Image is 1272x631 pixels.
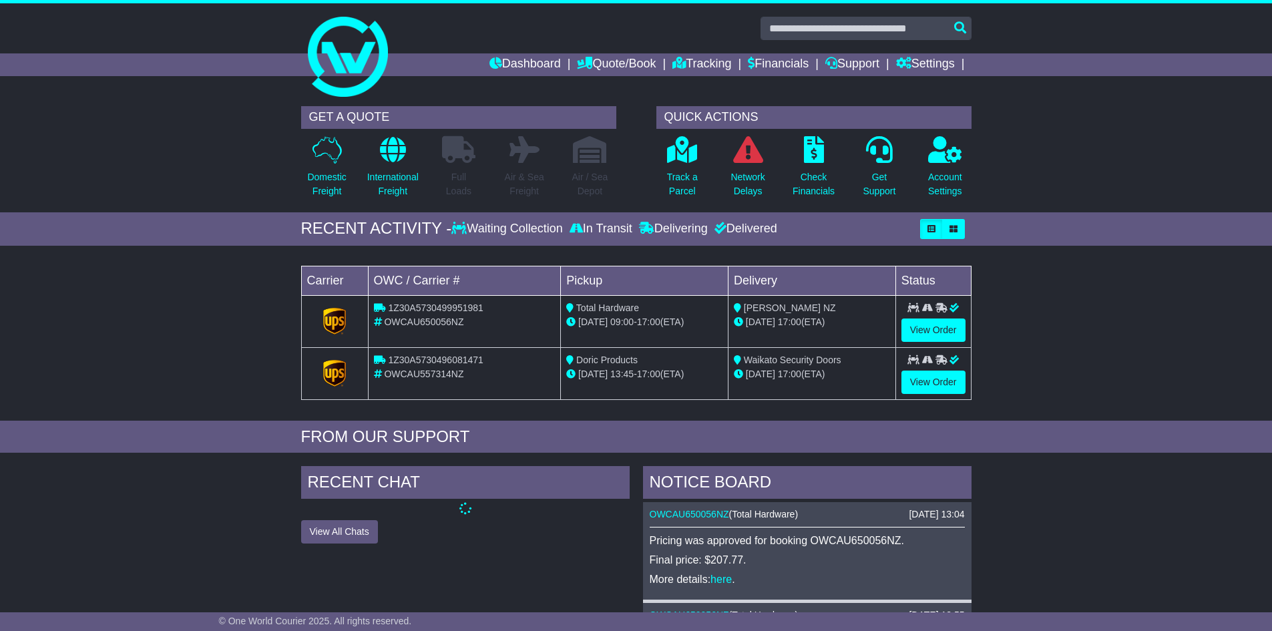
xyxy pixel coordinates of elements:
a: AccountSettings [927,136,963,206]
span: [PERSON_NAME] NZ [744,302,836,313]
p: International Freight [367,170,419,198]
a: Dashboard [489,53,561,76]
a: NetworkDelays [730,136,765,206]
div: Delivering [636,222,711,236]
p: Domestic Freight [307,170,346,198]
button: View All Chats [301,520,378,544]
span: Doric Products [576,355,638,365]
a: InternationalFreight [367,136,419,206]
a: here [710,574,732,585]
a: View Order [901,319,966,342]
div: [DATE] 13:04 [909,509,964,520]
p: Network Delays [730,170,765,198]
a: GetSupport [862,136,896,206]
div: (ETA) [734,367,890,381]
span: 13:45 [610,369,634,379]
span: Total Hardware [732,509,795,519]
p: Final price: $207.77. [650,554,965,566]
span: [DATE] [578,369,608,379]
span: 17:00 [778,369,801,379]
div: ( ) [650,509,965,520]
td: Pickup [561,266,728,295]
div: RECENT ACTIVITY - [301,219,452,238]
td: Status [895,266,971,295]
img: GetCarrierServiceLogo [323,360,346,387]
span: 09:00 [610,317,634,327]
span: [DATE] [578,317,608,327]
div: In Transit [566,222,636,236]
div: Delivered [711,222,777,236]
div: NOTICE BOARD [643,466,972,502]
a: Tracking [672,53,731,76]
div: (ETA) [734,315,890,329]
div: - (ETA) [566,367,722,381]
span: Waikato Security Doors [744,355,841,365]
p: Check Financials [793,170,835,198]
a: CheckFinancials [792,136,835,206]
span: [DATE] [746,369,775,379]
span: 1Z30A5730499951981 [388,302,483,313]
span: OWCAU650056NZ [384,317,463,327]
a: Financials [748,53,809,76]
span: Total Hardware [576,302,639,313]
span: 17:00 [637,317,660,327]
p: Track a Parcel [667,170,698,198]
span: [DATE] [746,317,775,327]
td: OWC / Carrier # [368,266,561,295]
p: Air & Sea Freight [505,170,544,198]
a: Settings [896,53,955,76]
span: 17:00 [637,369,660,379]
td: Carrier [301,266,368,295]
div: FROM OUR SUPPORT [301,427,972,447]
span: Total Hardware [732,610,795,620]
span: OWCAU557314NZ [384,369,463,379]
p: More details: . [650,573,965,586]
div: [DATE] 13:55 [909,610,964,621]
a: DomesticFreight [306,136,347,206]
p: Account Settings [928,170,962,198]
div: ( ) [650,610,965,621]
p: Get Support [863,170,895,198]
td: Delivery [728,266,895,295]
p: Pricing was approved for booking OWCAU650056NZ. [650,534,965,547]
span: © One World Courier 2025. All rights reserved. [219,616,412,626]
a: OWCAU650056NZ [650,509,729,519]
img: GetCarrierServiceLogo [323,308,346,335]
div: GET A QUOTE [301,106,616,129]
div: Waiting Collection [451,222,566,236]
a: Support [825,53,879,76]
p: Full Loads [442,170,475,198]
span: 17:00 [778,317,801,327]
a: View Order [901,371,966,394]
span: 1Z30A5730496081471 [388,355,483,365]
div: RECENT CHAT [301,466,630,502]
a: Track aParcel [666,136,698,206]
div: - (ETA) [566,315,722,329]
p: Air / Sea Depot [572,170,608,198]
div: QUICK ACTIONS [656,106,972,129]
a: OWCAU650056NZ [650,610,729,620]
a: Quote/Book [577,53,656,76]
